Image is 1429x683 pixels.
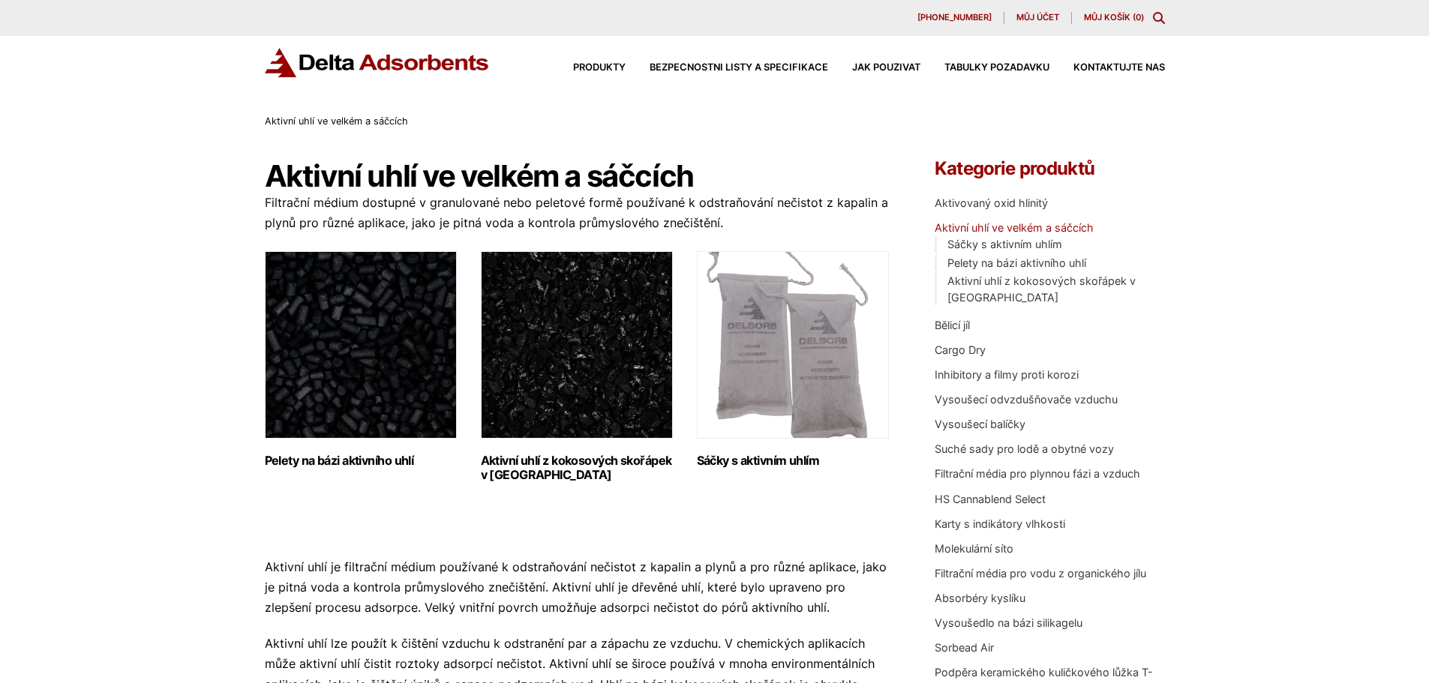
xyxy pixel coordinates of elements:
font: Jak používat [852,61,920,73]
font: Můj košík ( [1084,12,1136,22]
font: Tabulky požadavků [944,61,1049,73]
a: HS Cannablend Select [935,493,1046,505]
a: Inhibitory a filmy proti korozi [935,368,1079,381]
a: Aktivovaný oxid hlinitý [935,196,1048,209]
font: Kontaktujte nás [1073,61,1165,73]
a: Karty s indikátory vlhkosti [935,517,1065,530]
a: Bělicí jíl [935,319,970,331]
a: Navštivte kategorii produktů Pelety na bázi aktivního uhlí [265,251,457,468]
a: Kontaktujte nás [1049,63,1165,73]
font: Aktivní uhlí z kokosových skořápek v [GEOGRAPHIC_DATA] [481,453,672,482]
a: Vysoušecí odvzdušňovače vzduchu [935,393,1118,406]
font: Aktivní uhlí ve velkém a sáčcích [265,115,408,127]
img: Sáčky s aktivním uhlím [697,251,889,439]
a: Aktivní uhlí z kokosových skořápek v [GEOGRAPHIC_DATA] [947,274,1136,304]
a: Absorbéry kyslíku [935,592,1025,604]
a: Produkty [549,63,626,73]
font: 0 [1136,12,1141,22]
img: Pelety na bázi aktivního uhlí [265,251,457,439]
img: Aktivní uhlí z kokosových skořápek v granulích [481,251,673,439]
a: Filtrační média pro vodu z organického jílu [935,567,1146,580]
font: Kategorie produktů [935,157,1094,179]
a: Suché sady pro lodě a obytné vozy [935,442,1114,455]
a: Můj košík (0) [1084,12,1144,22]
a: Jak používat [828,63,920,73]
a: [PHONE_NUMBER] [905,12,1004,24]
a: Molekulární síto [935,542,1013,555]
a: Bezpečnostní listy a specifikace [626,63,828,73]
a: Navštivte kategorii produktů Aktivní uhlí z kokosových skořápek v granulích [481,251,673,482]
font: Sáčky s aktivním uhlím [697,453,820,468]
a: Vysoušecí balíčky [935,418,1025,430]
a: Sáčky s aktivním uhlím [947,238,1062,250]
a: Aktivní uhlí ve velkém a sáčcích [935,221,1094,234]
font: Aktivní uhlí ve velkém a sáčcích [265,157,694,194]
font: Můj účet [1016,12,1059,22]
div: Přepnout modální obsah [1153,12,1165,24]
font: Aktivní uhlí je filtrační médium používané k odstraňování nečistot z kapalin a plynů a pro různé ... [265,559,887,615]
font: Filtrační médium dostupné v granulované nebo peletové formě používané k odstraňování nečistot z k... [265,195,888,230]
font: ) [1141,12,1144,22]
a: Tabulky požadavků [920,63,1049,73]
font: Pelety na bázi aktivního uhlí [265,453,414,468]
font: Produkty [573,61,626,73]
font: Bezpečnostní listy a specifikace [650,61,828,73]
a: Filtrační média pro plynnou fázi a vzduch [935,467,1140,480]
a: Navštivte kategorii produktů Sáčky s aktivním uhlím [697,251,889,468]
img: Adsorbenty Delta [265,48,490,77]
a: Cargo Dry [935,343,986,356]
font: [PHONE_NUMBER] [917,12,992,22]
a: Sorbead Air [935,641,994,654]
a: Vysoušedlo na bázi silikagelu [935,616,1082,629]
a: Můj účet [1004,12,1072,24]
a: Pelety na bázi aktivního uhlí [947,256,1086,269]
